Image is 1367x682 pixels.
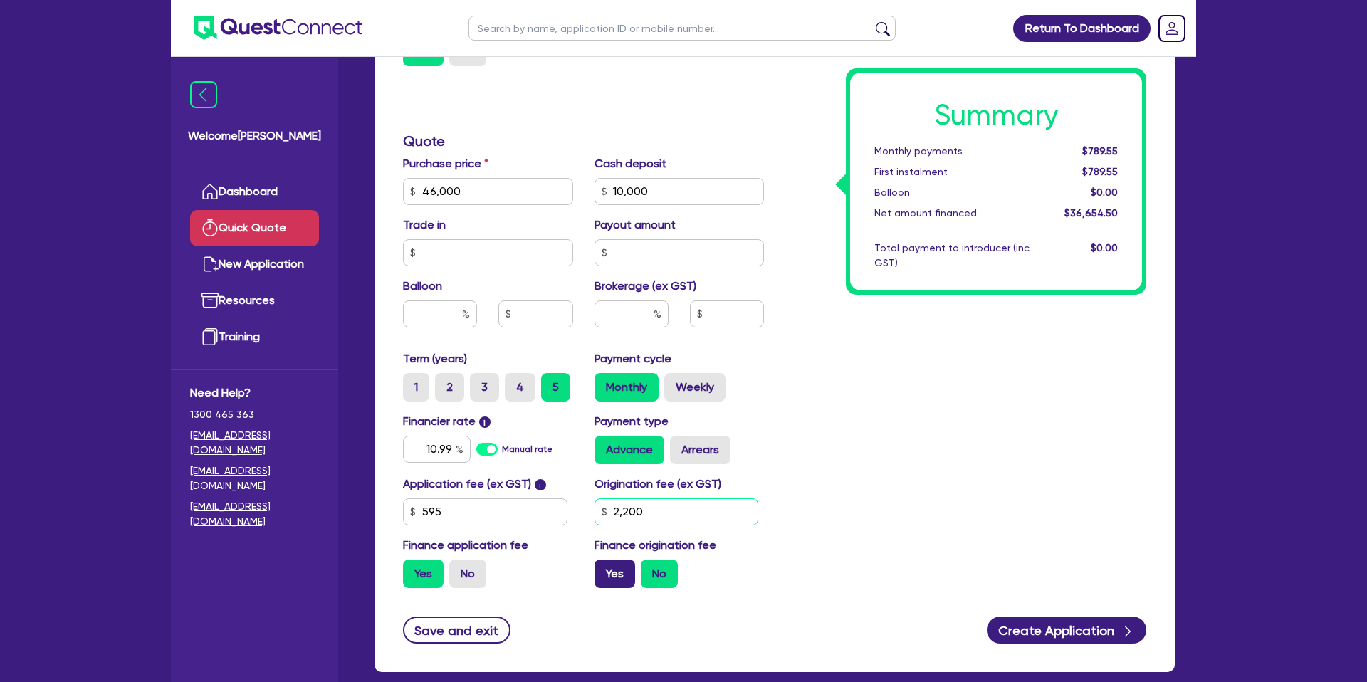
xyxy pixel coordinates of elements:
label: Purchase price [403,155,488,172]
img: training [201,328,219,345]
button: Create Application [987,617,1146,644]
span: $0.00 [1091,187,1118,198]
span: $789.55 [1082,166,1118,177]
span: $789.55 [1082,145,1118,157]
label: No [641,560,678,588]
label: 4 [505,373,535,402]
a: [EMAIL_ADDRESS][DOMAIN_NAME] [190,499,319,529]
img: icon-menu-close [190,81,217,108]
input: Search by name, application ID or mobile number... [468,16,896,41]
label: Term (years) [403,350,467,367]
label: Origination fee (ex GST) [595,476,721,493]
label: Finance origination fee [595,537,716,554]
a: Return To Dashboard [1013,15,1151,42]
div: Net amount financed [864,206,1040,221]
span: $36,654.50 [1064,207,1118,219]
label: Trade in [403,216,446,234]
span: i [535,479,546,490]
a: [EMAIL_ADDRESS][DOMAIN_NAME] [190,463,319,493]
img: quick-quote [201,219,219,236]
div: Monthly payments [864,144,1040,159]
a: Training [190,319,319,355]
label: 5 [541,373,570,402]
label: 2 [435,373,464,402]
label: Application fee (ex GST) [403,476,531,493]
label: Balloon [403,278,442,295]
span: $0.00 [1091,242,1118,253]
label: Payout amount [595,216,676,234]
a: New Application [190,246,319,283]
img: quest-connect-logo-blue [194,16,362,40]
label: Cash deposit [595,155,666,172]
label: 1 [403,373,429,402]
div: Balloon [864,185,1040,200]
label: Financier rate [403,413,491,430]
label: Monthly [595,373,659,402]
label: Advance [595,436,664,464]
button: Save and exit [403,617,510,644]
span: Need Help? [190,384,319,402]
label: Manual rate [502,443,552,456]
span: Welcome [PERSON_NAME] [188,127,321,145]
img: resources [201,292,219,309]
label: Weekly [664,373,726,402]
label: Finance application fee [403,537,528,554]
a: Dropdown toggle [1153,10,1190,47]
label: No [449,560,486,588]
label: Brokerage (ex GST) [595,278,696,295]
label: Payment cycle [595,350,671,367]
img: new-application [201,256,219,273]
label: Yes [403,560,444,588]
span: 1300 465 363 [190,407,319,422]
label: Payment type [595,413,669,430]
div: Total payment to introducer (inc GST) [864,241,1040,271]
a: Quick Quote [190,210,319,246]
h1: Summary [874,98,1118,132]
a: [EMAIL_ADDRESS][DOMAIN_NAME] [190,428,319,458]
label: 3 [470,373,499,402]
a: Dashboard [190,174,319,210]
div: First instalment [864,164,1040,179]
label: Yes [595,560,635,588]
label: Arrears [670,436,730,464]
h3: Quote [403,132,764,149]
span: i [479,416,491,428]
a: Resources [190,283,319,319]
